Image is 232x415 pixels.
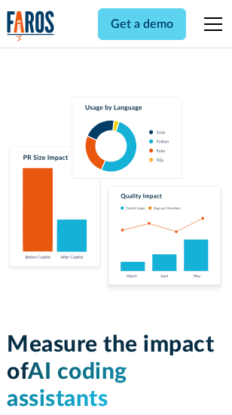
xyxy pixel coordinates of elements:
h1: Measure the impact of [7,331,225,413]
a: Get a demo [98,8,186,40]
img: Charts tracking GitHub Copilot's usage and impact on velocity and quality [7,97,225,295]
span: AI coding assistants [7,361,127,410]
a: home [7,11,55,41]
img: Logo of the analytics and reporting company Faros. [7,11,55,41]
